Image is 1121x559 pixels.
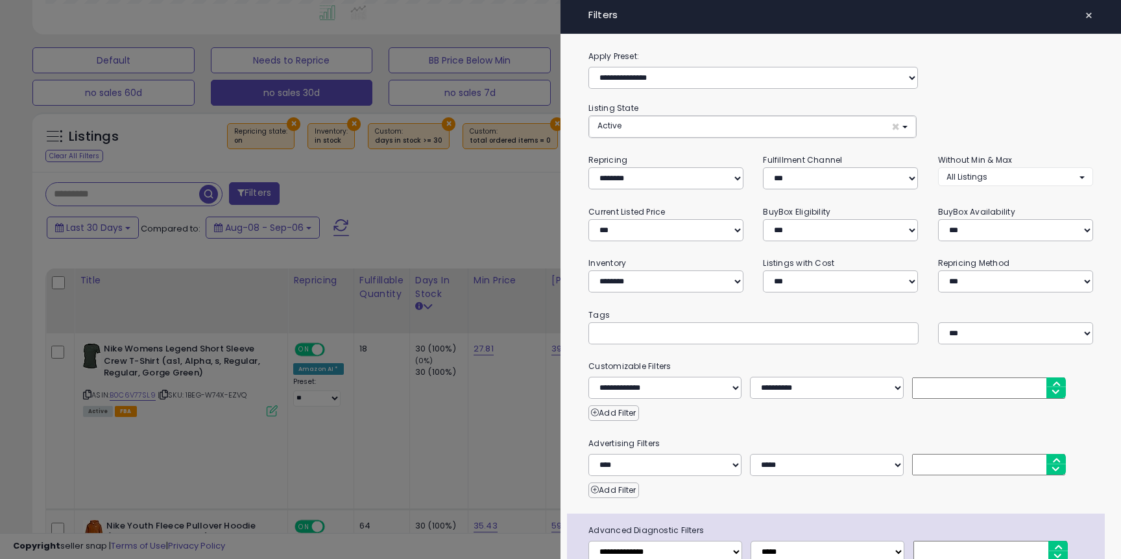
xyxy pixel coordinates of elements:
small: Inventory [588,257,626,268]
button: × [1079,6,1098,25]
small: Fulfillment Channel [763,154,842,165]
button: Add Filter [588,482,638,498]
span: × [1085,6,1093,25]
small: Customizable Filters [579,359,1103,374]
small: Listings with Cost [763,257,834,268]
small: Without Min & Max [938,154,1013,165]
small: Current Listed Price [588,206,665,217]
span: Active [597,120,621,131]
button: Add Filter [588,405,638,421]
h4: Filters [588,10,1093,21]
span: × [891,120,900,134]
small: Tags [579,308,1103,322]
small: BuyBox Eligibility [763,206,830,217]
small: BuyBox Availability [938,206,1015,217]
span: Advanced Diagnostic Filters [579,523,1105,538]
small: Listing State [588,102,638,113]
span: All Listings [946,171,987,182]
label: Apply Preset: [579,49,1103,64]
small: Repricing [588,154,627,165]
button: Active × [589,116,915,137]
small: Advertising Filters [579,436,1103,451]
small: Repricing Method [938,257,1010,268]
button: All Listings [938,167,1093,186]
